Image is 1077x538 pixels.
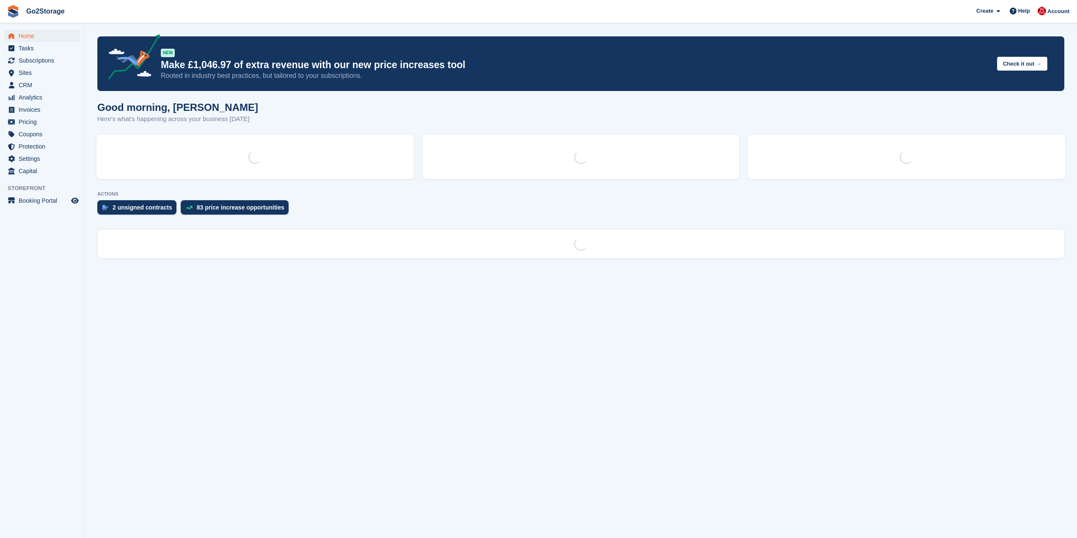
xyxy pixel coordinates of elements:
button: Check it out → [997,57,1047,71]
p: Make £1,046.97 of extra revenue with our new price increases tool [161,59,990,71]
a: menu [4,55,80,66]
img: contract_signature_icon-13c848040528278c33f63329250d36e43548de30e8caae1d1a13099fd9432cc5.svg [102,205,108,210]
a: menu [4,116,80,128]
span: CRM [19,79,69,91]
a: menu [4,195,80,207]
a: menu [4,42,80,54]
span: Home [19,30,69,42]
div: 83 price increase opportunities [197,204,284,211]
a: menu [4,141,80,152]
a: menu [4,153,80,165]
span: Storefront [8,184,84,193]
div: NEW [161,49,175,57]
span: Booking Portal [19,195,69,207]
a: menu [4,165,80,177]
span: Tasks [19,42,69,54]
span: Create [976,7,993,15]
a: menu [4,67,80,79]
h1: Good morning, [PERSON_NAME] [97,102,258,113]
a: 83 price increase opportunities [181,200,293,219]
img: price-adjustments-announcement-icon-8257ccfd72463d97f412b2fc003d46551f7dbcb40ab6d574587a9cd5c0d94... [101,34,160,83]
img: price_increase_opportunities-93ffe204e8149a01c8c9dc8f82e8f89637d9d84a8eef4429ea346261dce0b2c0.svg [186,206,193,210]
span: Account [1047,7,1069,16]
img: stora-icon-8386f47178a22dfd0bd8f6a31ec36ba5ce8667c1dd55bd0f319d3a0aa187defe.svg [7,5,19,18]
span: Invoices [19,104,69,116]
a: menu [4,30,80,42]
a: menu [4,104,80,116]
a: 2 unsigned contracts [97,200,181,219]
div: 2 unsigned contracts [113,204,172,211]
span: Protection [19,141,69,152]
span: Analytics [19,91,69,103]
p: Here's what's happening across your business [DATE] [97,114,258,124]
span: Settings [19,153,69,165]
span: Sites [19,67,69,79]
span: Pricing [19,116,69,128]
p: ACTIONS [97,191,1064,197]
span: Coupons [19,128,69,140]
a: Preview store [70,196,80,206]
a: menu [4,128,80,140]
img: James Pearson [1038,7,1046,15]
span: Help [1018,7,1030,15]
span: Capital [19,165,69,177]
span: Subscriptions [19,55,69,66]
p: Rooted in industry best practices, but tailored to your subscriptions. [161,71,990,80]
a: menu [4,91,80,103]
a: Go2Storage [23,4,68,18]
a: menu [4,79,80,91]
